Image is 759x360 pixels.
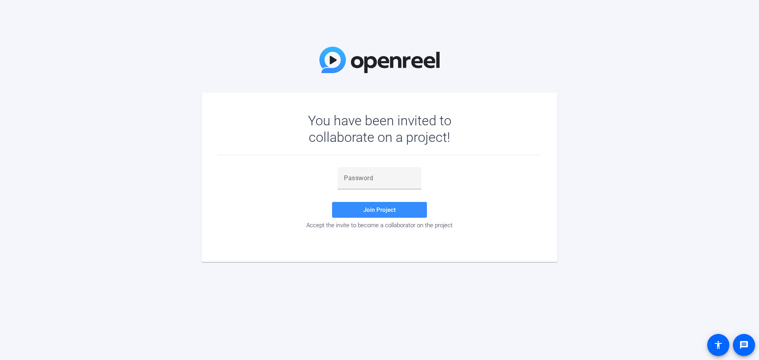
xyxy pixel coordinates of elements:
input: Password [344,173,415,183]
mat-icon: message [739,340,749,350]
span: Join Project [363,206,396,213]
div: Accept the invite to become a collaborator on the project [217,222,542,229]
mat-icon: accessibility [714,340,723,350]
button: Join Project [332,202,427,218]
img: OpenReel Logo [319,47,440,73]
div: You have been invited to collaborate on a project! [285,112,474,145]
